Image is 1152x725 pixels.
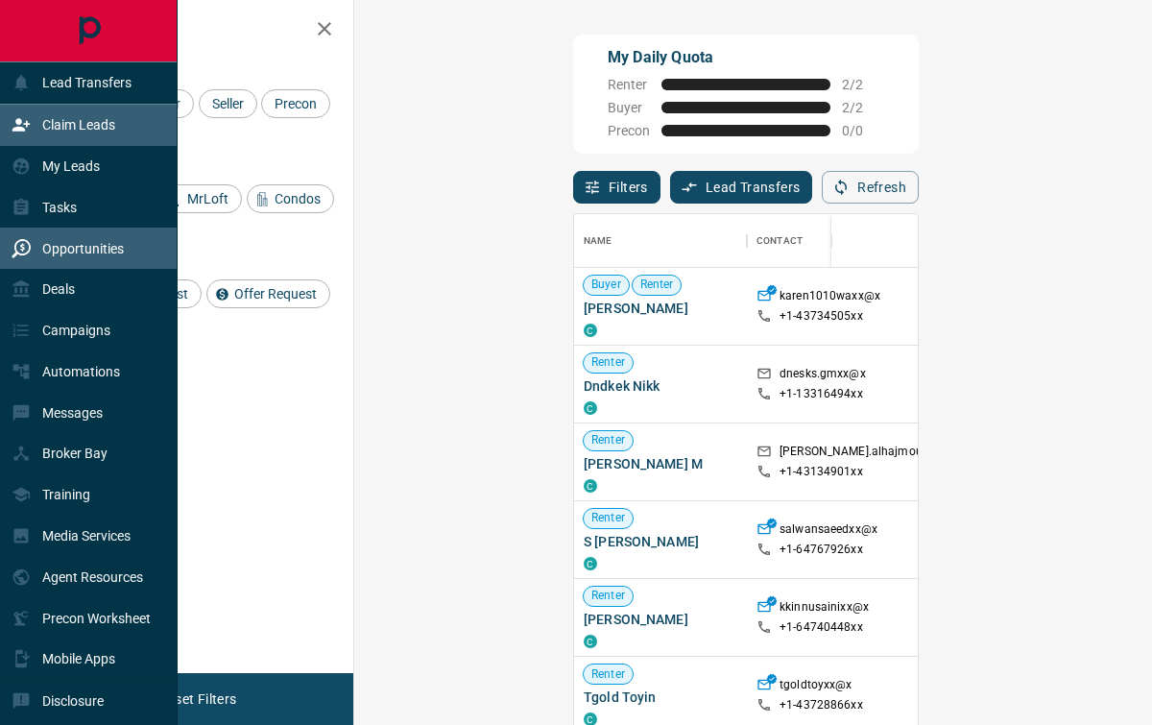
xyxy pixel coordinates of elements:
[268,96,324,111] span: Precon
[584,454,737,473] span: [PERSON_NAME] M
[670,171,813,204] button: Lead Transfers
[747,214,900,268] div: Contact
[822,171,919,204] button: Refresh
[842,77,884,92] span: 2 / 2
[608,46,884,69] p: My Daily Quota
[584,479,597,493] div: condos.ca
[608,100,650,115] span: Buyer
[205,96,251,111] span: Seller
[780,677,852,697] p: tgoldtoyxx@x
[574,214,747,268] div: Name
[228,286,324,302] span: Offer Request
[780,444,956,464] p: [PERSON_NAME].alhajmousxx@x
[584,324,597,337] div: condos.ca
[584,401,597,415] div: condos.ca
[584,588,633,604] span: Renter
[780,542,863,558] p: +1- 64767926xx
[159,184,242,213] div: MrLoft
[584,214,612,268] div: Name
[584,635,597,648] div: condos.ca
[584,376,737,396] span: Dndkek Nikk
[584,510,633,526] span: Renter
[756,214,803,268] div: Contact
[61,19,334,42] h2: Filters
[584,432,633,448] span: Renter
[206,279,330,308] div: Offer Request
[780,697,863,713] p: +1- 43728866xx
[180,191,235,206] span: MrLoft
[780,619,863,636] p: +1- 64740448xx
[842,100,884,115] span: 2 / 2
[780,386,863,402] p: +1- 13316494xx
[268,191,327,206] span: Condos
[608,77,650,92] span: Renter
[584,666,633,683] span: Renter
[573,171,660,204] button: Filters
[780,366,866,386] p: dnesks.gmxx@x
[584,532,737,551] span: S [PERSON_NAME]
[780,308,863,325] p: +1- 43734505xx
[584,299,737,318] span: [PERSON_NAME]
[146,683,249,715] button: Reset Filters
[633,277,682,293] span: Renter
[780,599,869,619] p: kkinnusainixx@x
[584,277,629,293] span: Buyer
[584,557,597,570] div: condos.ca
[261,89,330,118] div: Precon
[780,521,877,542] p: salwansaeedxx@x
[842,123,884,138] span: 0 / 0
[584,354,633,371] span: Renter
[584,610,737,629] span: [PERSON_NAME]
[247,184,334,213] div: Condos
[780,464,863,480] p: +1- 43134901xx
[199,89,257,118] div: Seller
[780,288,880,308] p: karen1010waxx@x
[584,688,737,707] span: Tgold Toyin
[608,123,650,138] span: Precon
